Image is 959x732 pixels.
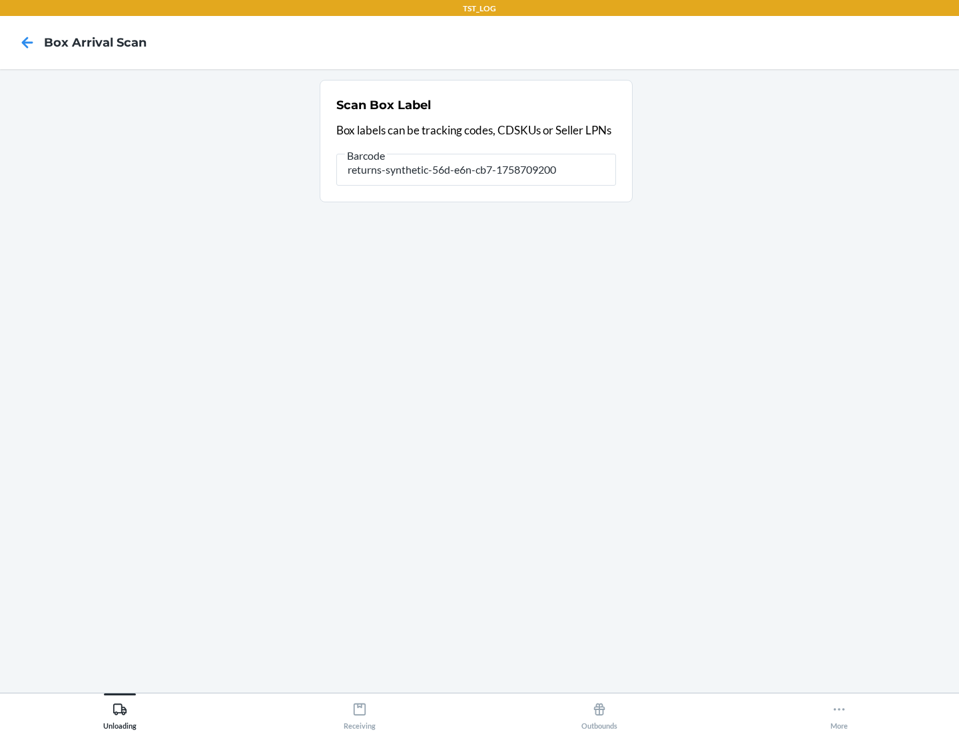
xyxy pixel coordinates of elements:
div: Unloading [103,697,137,730]
h4: Box Arrival Scan [44,34,147,51]
input: Barcode [336,154,616,186]
p: Box labels can be tracking codes, CDSKUs or Seller LPNs [336,122,616,139]
span: Barcode [345,149,387,162]
p: TST_LOG [463,3,496,15]
div: More [830,697,848,730]
div: Outbounds [581,697,617,730]
div: Receiving [344,697,376,730]
h2: Scan Box Label [336,96,431,114]
button: Receiving [240,693,479,730]
button: More [719,693,959,730]
button: Outbounds [479,693,719,730]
